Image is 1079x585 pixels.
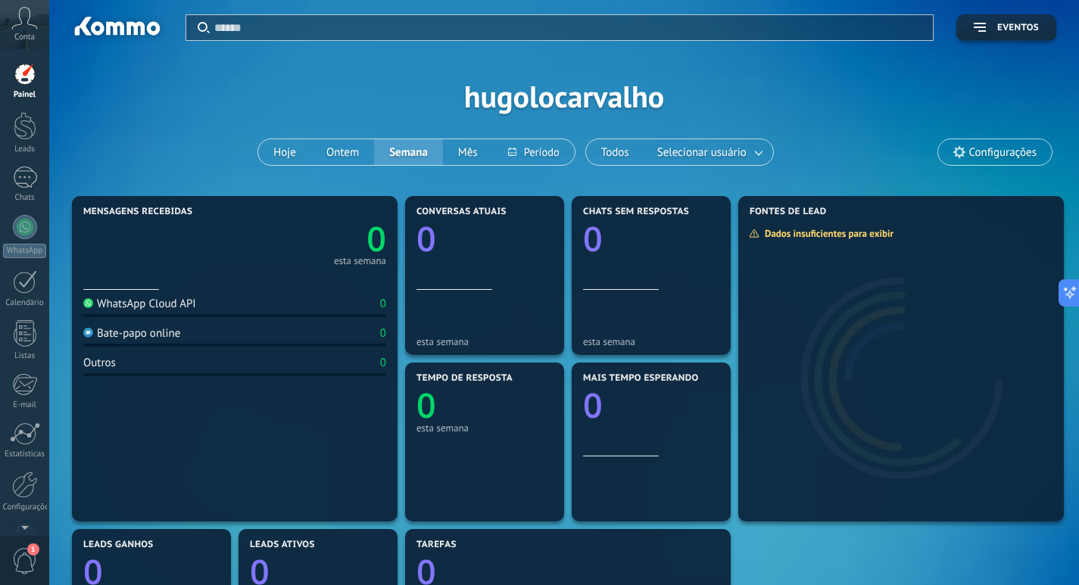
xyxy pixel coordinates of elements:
[416,207,507,217] span: Conversas atuais
[969,146,1037,159] span: Configurações
[83,540,154,550] span: Leads ganhos
[416,336,553,347] div: esta semana
[493,139,575,165] button: Período
[416,382,436,428] text: 0
[443,139,493,165] button: Mês
[416,373,513,384] span: Tempo de resposta
[416,540,457,550] span: Tarefas
[3,90,47,100] div: Painel
[3,400,47,410] div: E-mail
[3,450,47,459] div: Estatísticas
[374,139,443,165] button: Semana
[311,139,374,165] button: Ontem
[3,351,47,361] div: Listas
[250,540,315,550] span: Leads ativos
[654,142,750,163] span: Selecionar usuário
[258,139,311,165] button: Hoje
[380,297,386,311] div: 0
[583,336,719,347] div: esta semana
[3,298,47,308] div: Calendário
[416,216,436,262] text: 0
[3,193,47,203] div: Chats
[366,216,386,262] text: 0
[749,227,904,240] div: Dados insuficientes para exibir
[583,207,689,217] span: Chats sem respostas
[583,216,603,262] text: 0
[83,207,192,217] span: Mensagens recebidas
[380,356,386,370] div: 0
[83,356,116,370] div: Outros
[83,328,93,338] img: Bate-papo online
[997,23,1039,33] span: Eventos
[14,33,35,42] span: Conta
[380,326,386,341] div: 0
[83,297,196,311] div: WhatsApp Cloud API
[235,216,386,262] a: 0
[416,422,553,434] div: esta semana
[956,14,1056,41] button: Eventos
[750,207,827,217] span: Fontes de lead
[644,139,773,165] button: Selecionar usuário
[83,326,180,341] div: Bate-papo online
[586,139,644,165] button: Todos
[3,244,46,258] div: WhatsApp
[27,543,39,555] span: 1
[334,257,386,265] div: esta semana
[83,298,93,308] img: WhatsApp Cloud API
[3,503,47,512] div: Configurações
[3,145,47,154] div: Leads
[583,373,699,384] span: Mais tempo esperando
[583,382,603,428] text: 0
